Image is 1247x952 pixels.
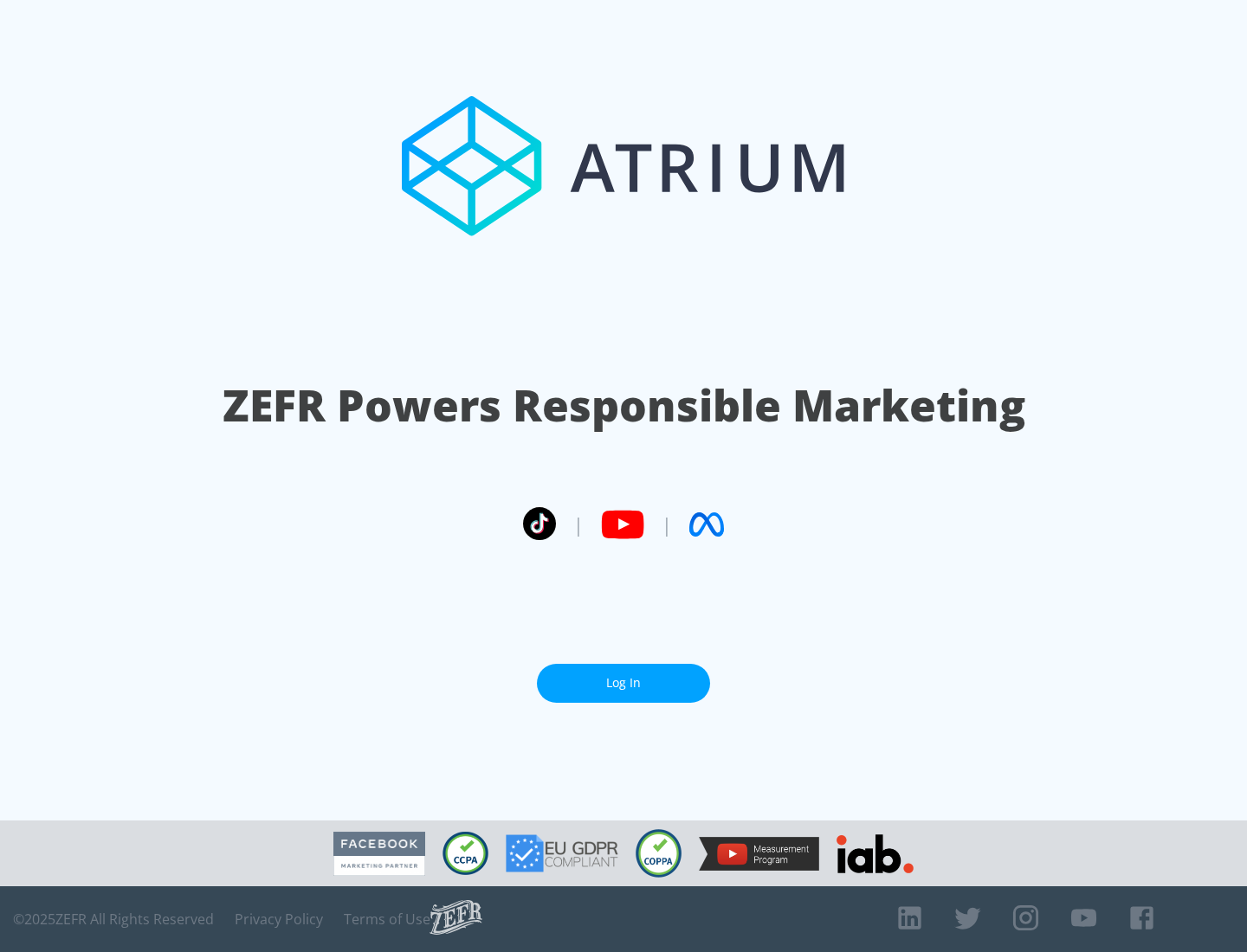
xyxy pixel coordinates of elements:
h1: ZEFR Powers Responsible Marketing [223,376,1025,435]
img: YouTube Measurement Program [699,837,819,871]
span: © 2025 ZEFR All Rights Reserved [13,910,214,928]
img: GDPR Compliant [506,834,618,872]
a: Privacy Policy [235,910,323,928]
a: Terms of Use [344,910,430,928]
img: COPPA Compliant [636,829,682,878]
span: | [662,511,672,537]
a: Log In [537,664,710,703]
img: CCPA Compliant [443,832,488,875]
img: Facebook Marketing Partner [333,832,425,876]
img: IAB [837,834,914,873]
span: | [573,511,584,537]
